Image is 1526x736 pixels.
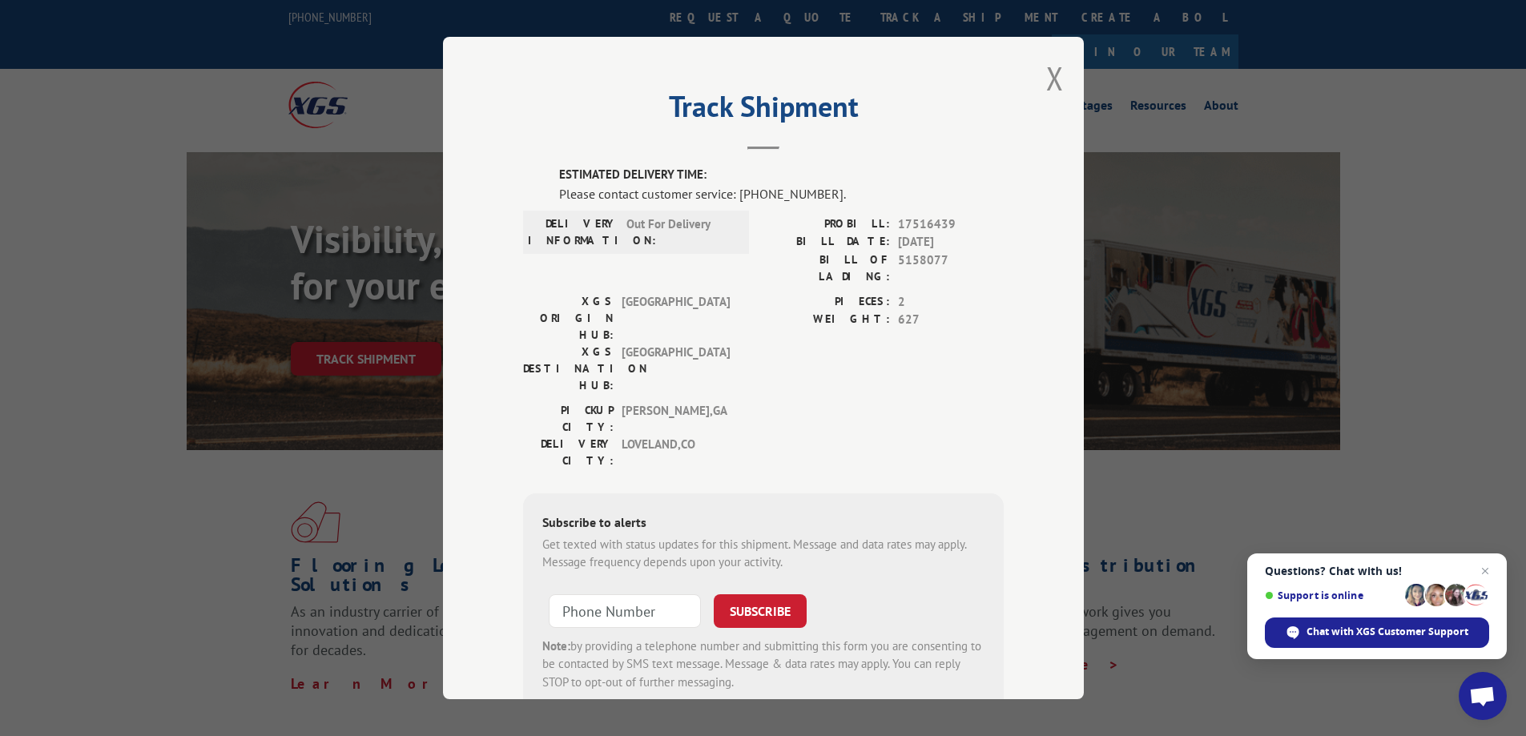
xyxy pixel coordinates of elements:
[898,215,1004,234] span: 17516439
[549,594,701,628] input: Phone Number
[523,436,614,469] label: DELIVERY CITY:
[763,215,890,234] label: PROBILL:
[763,251,890,285] label: BILL OF LADING:
[559,166,1004,184] label: ESTIMATED DELIVERY TIME:
[763,233,890,251] label: BILL DATE:
[542,536,984,572] div: Get texted with status updates for this shipment. Message and data rates may apply. Message frequ...
[1265,617,1489,648] div: Chat with XGS Customer Support
[714,594,807,628] button: SUBSCRIBE
[898,311,1004,329] span: 627
[523,95,1004,126] h2: Track Shipment
[898,233,1004,251] span: [DATE]
[763,311,890,329] label: WEIGHT:
[622,436,730,469] span: LOVELAND , CO
[1046,57,1064,99] button: Close modal
[523,402,614,436] label: PICKUP CITY:
[1476,561,1495,581] span: Close chat
[898,251,1004,285] span: 5158077
[542,638,570,654] strong: Note:
[1459,672,1507,720] div: Open chat
[1265,565,1489,577] span: Questions? Chat with us!
[763,293,890,312] label: PIECES:
[528,215,618,249] label: DELIVERY INFORMATION:
[622,344,730,394] span: [GEOGRAPHIC_DATA]
[559,184,1004,203] div: Please contact customer service: [PHONE_NUMBER].
[542,513,984,536] div: Subscribe to alerts
[1307,625,1468,639] span: Chat with XGS Customer Support
[622,293,730,344] span: [GEOGRAPHIC_DATA]
[1265,589,1399,601] span: Support is online
[898,293,1004,312] span: 2
[523,293,614,344] label: XGS ORIGIN HUB:
[622,402,730,436] span: [PERSON_NAME] , GA
[542,637,984,692] div: by providing a telephone number and submitting this form you are consenting to be contacted by SM...
[626,215,735,249] span: Out For Delivery
[523,344,614,394] label: XGS DESTINATION HUB:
